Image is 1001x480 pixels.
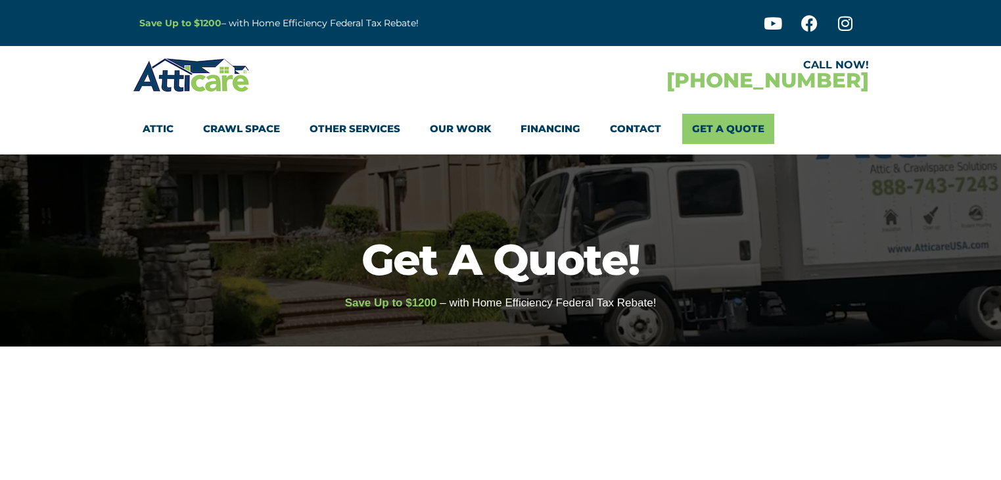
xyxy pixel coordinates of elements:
h1: Get A Quote! [7,238,994,281]
a: Financing [521,114,580,144]
a: Our Work [430,114,491,144]
div: CALL NOW! [501,60,869,70]
a: Save Up to $1200 [139,17,221,29]
a: Attic [143,114,174,144]
span: Save Up to $1200 [345,297,437,309]
span: – with Home Efficiency Federal Tax Rebate! [440,297,656,309]
a: Contact [610,114,661,144]
nav: Menu [143,114,859,144]
p: – with Home Efficiency Federal Tax Rebate! [139,16,565,31]
a: Other Services [310,114,400,144]
a: Get A Quote [682,114,774,144]
a: Crawl Space [203,114,280,144]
